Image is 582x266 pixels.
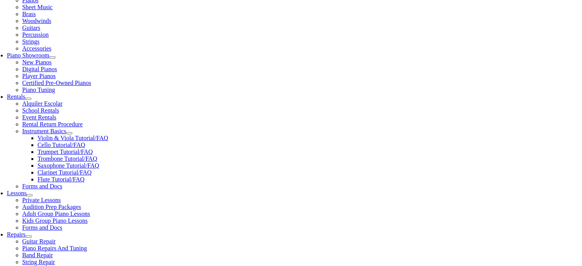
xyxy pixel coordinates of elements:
a: Forms and Docs [22,183,62,189]
a: Flute Tutorial/FAQ [37,176,85,183]
a: Violin & Viola Tutorial/FAQ [37,135,108,141]
a: Woodwinds [22,18,51,24]
a: Certified Pre-Owned Pianos [22,80,91,86]
a: Trombone Tutorial/FAQ [37,155,97,162]
a: Cello Tutorial/FAQ [37,142,85,148]
a: String Repair [22,259,55,265]
a: Rental Return Procedure [22,121,83,127]
a: Lessons [7,190,27,196]
a: New Pianos [22,59,52,65]
a: Trumpet Tutorial/FAQ [37,149,93,155]
a: Adult Group Piano Lessons [22,211,90,217]
a: Instrument Basics [22,128,66,134]
a: Brass [22,11,36,17]
button: Open submenu of Repairs [26,235,32,238]
a: Audition Prep Packages [22,204,81,210]
a: Accessories [22,45,51,52]
button: Open submenu of Rentals [25,98,31,100]
a: Piano Showroom [7,52,49,59]
a: Digital Pianos [22,66,57,72]
button: Open submenu of Lessons [26,194,33,196]
a: Piano Repairs And Tuning [22,245,87,251]
a: Clarinet Tutorial/FAQ [37,169,92,176]
a: Strings [22,38,39,45]
a: Guitars [22,24,40,31]
a: Private Lessons [22,197,61,203]
button: Open submenu of Piano Showroom [49,56,55,59]
a: Forms and Docs [22,224,62,231]
a: Saxophone Tutorial/FAQ [37,162,99,169]
a: Sheet Music [22,4,53,10]
a: Guitar Repair [22,238,56,245]
a: Player Pianos [22,73,56,79]
a: Repairs [7,231,26,238]
a: School Rentals [22,107,59,114]
a: Kids Group Piano Lessons [22,217,88,224]
a: Event Rentals [22,114,56,121]
a: Alquiler Escolar [22,100,62,107]
a: Piano Tuning [22,86,55,93]
a: Percussion [22,31,49,38]
a: Band Repair [22,252,53,258]
button: Open submenu of Instrument Basics [66,132,72,134]
a: Rentals [7,93,25,100]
